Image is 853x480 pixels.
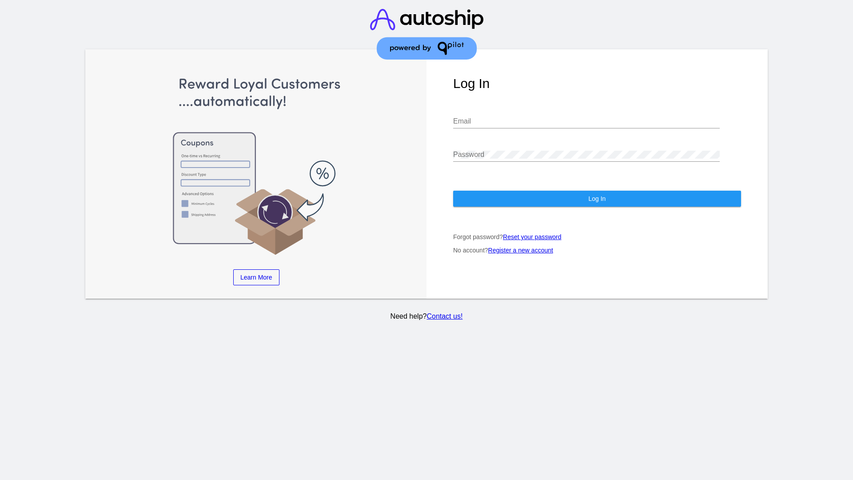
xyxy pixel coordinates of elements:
[453,233,741,240] p: Forgot password?
[112,76,400,256] img: Apply Coupons Automatically to Scheduled Orders with QPilot
[426,312,462,320] a: Contact us!
[588,195,606,202] span: Log In
[84,312,769,320] p: Need help?
[240,274,272,281] span: Learn More
[233,269,279,285] a: Learn More
[503,233,562,240] a: Reset your password
[453,76,741,91] h1: Log In
[453,247,741,254] p: No account?
[453,191,741,207] button: Log In
[453,117,720,125] input: Email
[488,247,553,254] a: Register a new account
